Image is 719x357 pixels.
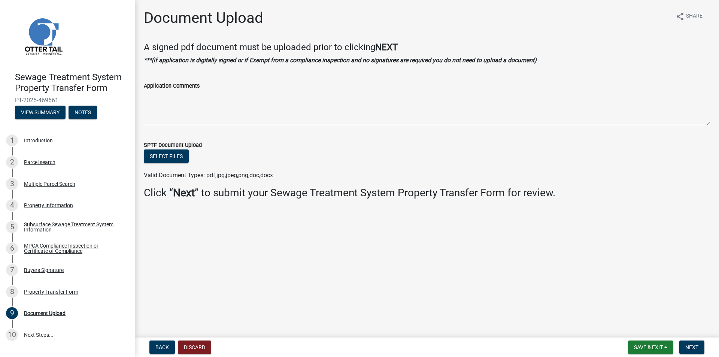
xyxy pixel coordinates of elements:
span: Share [686,12,703,21]
div: 3 [6,178,18,190]
h4: A signed pdf document must be uploaded prior to clicking [144,42,710,53]
strong: Next [173,187,195,199]
div: 4 [6,199,18,211]
div: MPCA Compliance Inspection or Certificate of Compliance [24,243,123,254]
div: 6 [6,242,18,254]
button: Select files [144,149,189,163]
div: Parcel search [24,160,55,165]
button: Notes [69,106,97,119]
div: 10 [6,329,18,341]
div: 8 [6,286,18,298]
span: Save & Exit [634,344,663,350]
button: Discard [178,341,211,354]
div: 1 [6,134,18,146]
div: Property Information [24,203,73,208]
div: 5 [6,221,18,233]
div: Buyers Signature [24,267,64,273]
div: 7 [6,264,18,276]
div: Document Upload [24,311,66,316]
wm-modal-confirm: Notes [69,110,97,116]
button: Next [679,341,704,354]
div: 9 [6,307,18,319]
button: View Summary [15,106,66,119]
img: Otter Tail County, Minnesota [15,8,71,64]
strong: NEXT [375,42,398,52]
button: shareShare [670,9,709,24]
span: Valid Document Types: pdf,jpg,jpeg,png,doc,docx [144,172,273,179]
span: Back [155,344,169,350]
h4: Sewage Treatment System Property Transfer Form [15,72,129,94]
strong: ***(if application is digitally signed or if Exempt from a compliance inspection and no signature... [144,57,537,64]
div: Property Transfer Form [24,289,78,294]
span: Next [685,344,698,350]
h3: Click “ ” to submit your Sewage Treatment System Property Transfer Form for review. [144,187,710,199]
h1: Document Upload [144,9,263,27]
button: Back [149,341,175,354]
i: share [676,12,685,21]
button: Save & Exit [628,341,673,354]
div: Multiple Parcel Search [24,181,75,187]
label: SPTF Document Upload [144,143,202,148]
label: Application Comments [144,84,200,89]
wm-modal-confirm: Summary [15,110,66,116]
div: Subsurface Sewage Treatment System Information [24,222,123,232]
span: PT-2025-469661 [15,97,120,104]
div: 2 [6,156,18,168]
div: Introduction [24,138,53,143]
